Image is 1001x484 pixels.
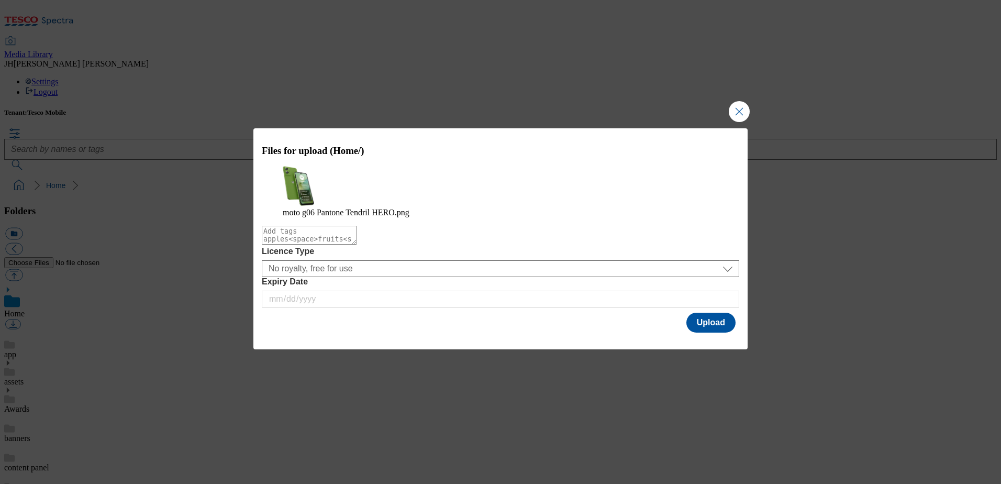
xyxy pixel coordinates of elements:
[729,101,750,122] button: Close Modal
[262,145,739,157] h3: Files for upload (Home/)
[283,208,718,217] figcaption: moto g06 Pantone Tendril HERO.png
[283,166,314,206] img: preview
[262,247,739,256] label: Licence Type
[253,128,748,350] div: Modal
[262,277,739,287] label: Expiry Date
[686,313,736,333] button: Upload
